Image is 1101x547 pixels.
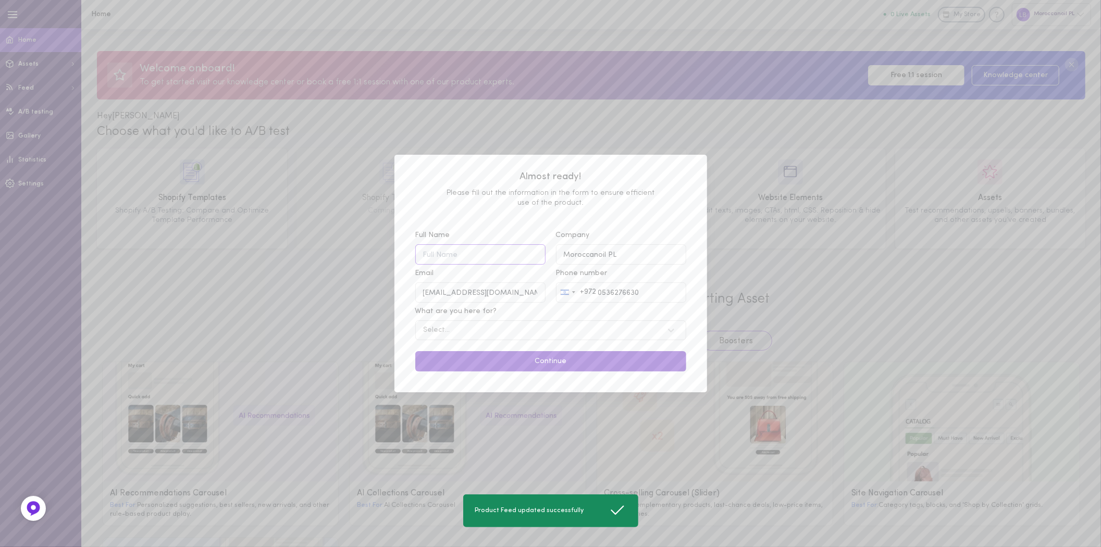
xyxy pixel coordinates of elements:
input: Full Name [415,244,546,265]
img: Feedback Button [26,501,41,516]
span: Phone number [556,269,608,277]
div: +972 [580,289,597,296]
div: Select... [424,327,450,334]
input: Email [415,282,546,303]
span: Email [415,269,434,277]
span: Company [556,231,590,239]
button: Selected country [556,283,597,302]
span: What are you here for? [415,307,497,315]
input: Company [556,244,686,265]
input: Phone numberSelected country [556,282,686,303]
span: Please fill out the information in the form to ensure efficient use of the product. [415,188,686,208]
span: Product Feed updated successfully [475,506,584,515]
span: Full Name [415,231,450,239]
button: Continue [415,351,686,371]
span: Almost ready! [415,170,686,184]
